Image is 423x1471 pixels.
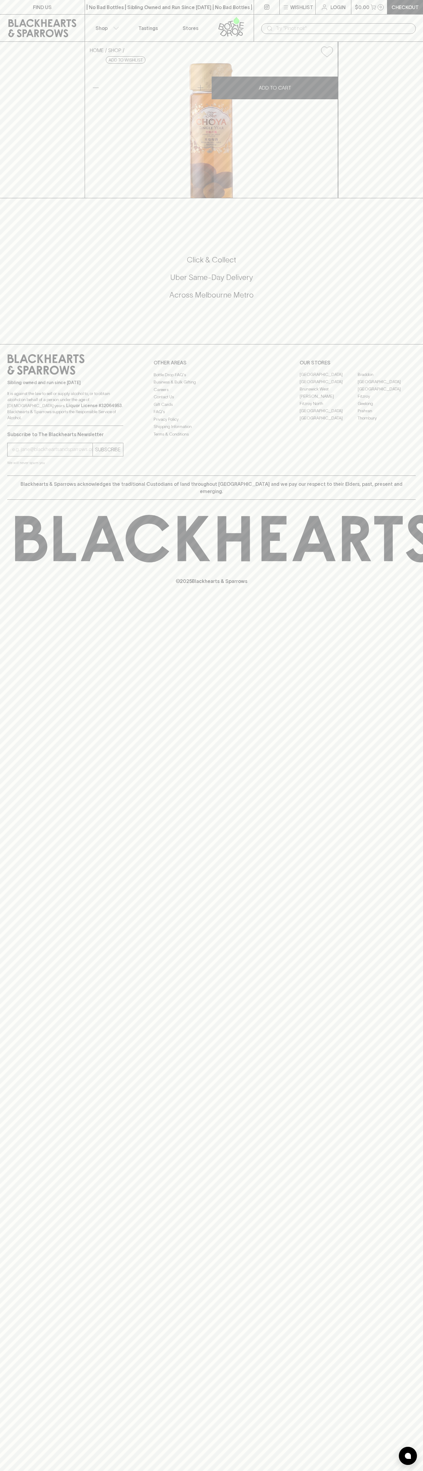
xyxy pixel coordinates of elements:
a: FAQ's [154,408,270,416]
a: [GEOGRAPHIC_DATA] [358,386,416,393]
button: SUBSCRIBE [93,443,123,456]
p: OUR STORES [300,359,416,366]
a: HOME [90,48,104,53]
div: Call to action block [7,231,416,332]
p: We will never spam you [7,460,123,466]
a: Gift Cards [154,401,270,408]
p: 0 [379,5,382,9]
a: SHOP [108,48,121,53]
h5: Across Melbourne Metro [7,290,416,300]
a: Brunswick West [300,386,358,393]
a: Stores [169,15,212,41]
input: e.g. jane@blackheartsandsparrows.com.au [12,445,93,454]
a: Geelong [358,400,416,407]
p: Shop [96,25,108,32]
img: 19794.png [85,62,338,198]
h5: Click & Collect [7,255,416,265]
p: Tastings [138,25,158,32]
button: Add to wishlist [106,56,145,64]
a: Braddon [358,371,416,378]
p: FIND US [33,4,52,11]
p: Sibling owned and run since [DATE] [7,380,123,386]
p: $0.00 [355,4,369,11]
a: Bottle Drop FAQ's [154,371,270,378]
a: Business & Bulk Gifting [154,379,270,386]
a: Shipping Information [154,423,270,430]
a: [GEOGRAPHIC_DATA] [300,371,358,378]
a: [PERSON_NAME] [300,393,358,400]
a: Privacy Policy [154,416,270,423]
button: Add to wishlist [319,44,335,60]
p: ADD TO CART [259,84,291,91]
p: Subscribe to The Blackhearts Newsletter [7,431,123,438]
a: Contact Us [154,393,270,401]
p: Login [330,4,346,11]
a: [GEOGRAPHIC_DATA] [300,378,358,386]
p: It is against the law to sell or supply alcohol to, or to obtain alcohol on behalf of a person un... [7,390,123,421]
p: SUBSCRIBE [95,446,121,453]
img: bubble-icon [405,1453,411,1459]
a: Prahran [358,407,416,415]
a: [GEOGRAPHIC_DATA] [358,378,416,386]
strong: Liquor License #32064953 [66,403,122,408]
button: Shop [85,15,127,41]
p: OTHER AREAS [154,359,270,366]
a: Thornbury [358,415,416,422]
a: Fitzroy [358,393,416,400]
a: Terms & Conditions [154,430,270,438]
a: [GEOGRAPHIC_DATA] [300,415,358,422]
p: Wishlist [290,4,313,11]
h5: Uber Same-Day Delivery [7,272,416,282]
p: Stores [183,25,198,32]
p: Checkout [392,4,419,11]
a: Tastings [127,15,169,41]
a: [GEOGRAPHIC_DATA] [300,407,358,415]
a: Fitzroy North [300,400,358,407]
button: ADD TO CART [212,77,338,99]
input: Try "Pinot noir" [276,24,411,33]
p: Blackhearts & Sparrows acknowledges the traditional Custodians of land throughout [GEOGRAPHIC_DAT... [12,480,411,495]
a: Careers [154,386,270,393]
